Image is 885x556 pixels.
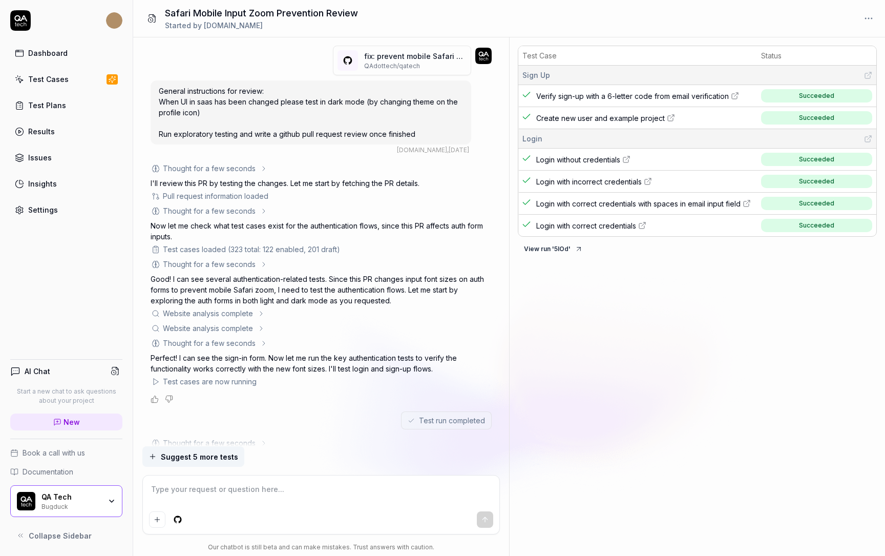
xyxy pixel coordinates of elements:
[41,502,101,510] div: Bugduck
[518,241,589,257] button: View run '5IOd'
[536,176,642,187] span: Login with incorrect credentials
[165,395,173,403] button: Negative feedback
[28,152,52,163] div: Issues
[10,69,122,89] a: Test Cases
[364,61,467,71] p: QAdottech / qatech
[165,6,358,20] h1: Safari Mobile Input Zoom Prevention Review
[397,146,447,154] span: [DOMAIN_NAME]
[10,43,122,63] a: Dashboard
[10,387,122,405] p: Start a new chat to ask questions about your project
[10,414,122,430] a: New
[799,221,834,230] div: Succeeded
[163,308,253,319] div: Website analysis complete
[536,91,755,101] a: Verify sign-up with a 6-letter code from email verification
[419,415,485,426] span: Test run completed
[536,220,755,231] a: Login with correct credentials
[10,95,122,115] a: Test Plans
[799,155,834,164] div: Succeeded
[799,177,834,186] div: Succeeded
[757,46,876,66] th: Status
[151,178,492,189] p: I'll review this PR by testing the changes. Let me start by fetching the PR details.
[151,395,159,403] button: Positive feedback
[151,274,492,306] p: Good! I can see several authentication-related tests. Since this PR changes input font sizes on a...
[364,51,467,61] p: fix: prevent mobile Safari zoom on auth form inputs (# 5649 )
[204,21,263,30] span: [DOMAIN_NAME]
[25,366,50,377] h4: AI Chat
[475,48,492,64] img: 7ccf6c19-61ad-4a6c-8811-018b02a1b829.jpg
[163,438,256,448] div: Thought for a few seconds
[536,220,636,231] span: Login with correct credentials
[149,511,165,528] button: Add attachment
[151,353,492,374] p: Perfect! I can see the sign-in form. Now let me run the key authentication tests to verify the fu...
[29,530,92,541] span: Collapse Sidebar
[536,91,729,101] span: Verify sign-up with a 6-letter code from email verification
[28,100,66,111] div: Test Plans
[10,466,122,477] a: Documentation
[165,20,358,31] div: Started by
[151,220,492,242] p: Now let me check what test cases exist for the authentication flows, since this PR affects auth f...
[159,87,458,138] span: General instructions for review: When UI in saas has been changed please test in dark mode (by ch...
[23,466,73,477] span: Documentation
[28,178,57,189] div: Insights
[163,259,256,270] div: Thought for a few seconds
[536,113,665,123] span: Create new user and example project
[17,492,35,510] img: QA Tech Logo
[23,447,85,458] span: Book a call with us
[163,338,256,348] div: Thought for a few seconds
[518,46,757,66] th: Test Case
[163,205,256,216] div: Thought for a few seconds
[522,133,542,144] span: Login
[522,70,550,80] span: Sign Up
[799,199,834,208] div: Succeeded
[10,525,122,546] button: Collapse Sidebar
[64,417,80,427] span: New
[142,446,244,467] button: Suggest 5 more tests
[518,243,589,253] a: View run '5IOd'
[799,113,834,122] div: Succeeded
[41,492,101,502] div: QA Tech
[333,46,471,75] button: fix: prevent mobile Safari zoom on auth form inputs(#5649)QAdottech/qatech
[10,200,122,220] a: Settings
[163,323,253,334] div: Website analysis complete
[161,451,238,462] span: Suggest 5 more tests
[536,198,741,209] span: Login with correct credentials with spaces in email input field
[28,204,58,215] div: Settings
[536,176,755,187] a: Login with incorrect credentials
[799,91,834,100] div: Succeeded
[10,447,122,458] a: Book a call with us
[397,146,469,155] div: , [DATE]
[10,485,122,517] button: QA Tech LogoQA TechBugduck
[536,198,755,209] a: Login with correct credentials with spaces in email input field
[10,121,122,141] a: Results
[163,244,340,255] div: Test cases loaded (323 total: 122 enabled, 201 draft)
[28,74,69,85] div: Test Cases
[163,163,256,174] div: Thought for a few seconds
[536,154,755,165] a: Login without credentials
[536,113,755,123] a: Create new user and example project
[163,191,268,201] div: Pull request information loaded
[163,376,257,387] div: Test cases are now running
[28,126,55,137] div: Results
[10,174,122,194] a: Insights
[10,148,122,168] a: Issues
[28,48,68,58] div: Dashboard
[142,543,499,552] div: Our chatbot is still beta and can make mistakes. Trust answers with caution.
[536,154,620,165] span: Login without credentials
